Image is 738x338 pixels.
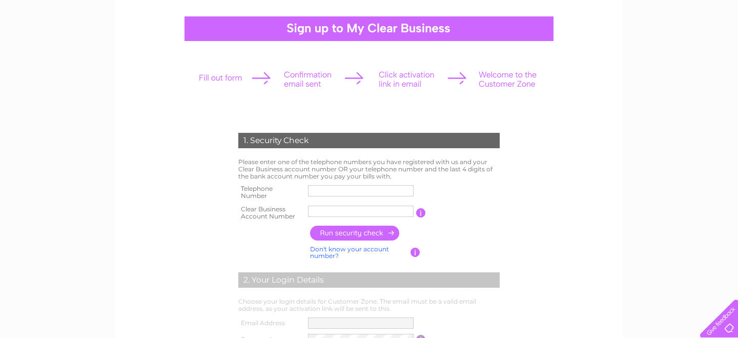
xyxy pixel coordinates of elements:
a: Telecoms [649,44,680,51]
img: logo.png [26,27,78,58]
div: Clear Business is a trading name of Verastar Limited (registered in [GEOGRAPHIC_DATA] No. 3667643... [128,6,612,50]
div: 1. Security Check [238,133,500,148]
a: Contact [707,44,732,51]
input: Information [416,208,426,217]
th: Email Address [236,315,305,331]
a: 0333 014 3131 [545,5,616,18]
input: Information [411,248,420,257]
td: Please enter one of the telephone numbers you have registered with us and your Clear Business acc... [236,156,502,182]
th: Clear Business Account Number [236,203,305,223]
th: Telephone Number [236,182,305,203]
div: 2. Your Login Details [238,272,500,288]
a: Don't know your account number? [310,245,389,260]
td: Choose your login details for Customer Zone. The email must be a valid email address, as your act... [236,295,502,315]
a: Blog [686,44,701,51]
a: Water [594,44,614,51]
a: Energy [620,44,643,51]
